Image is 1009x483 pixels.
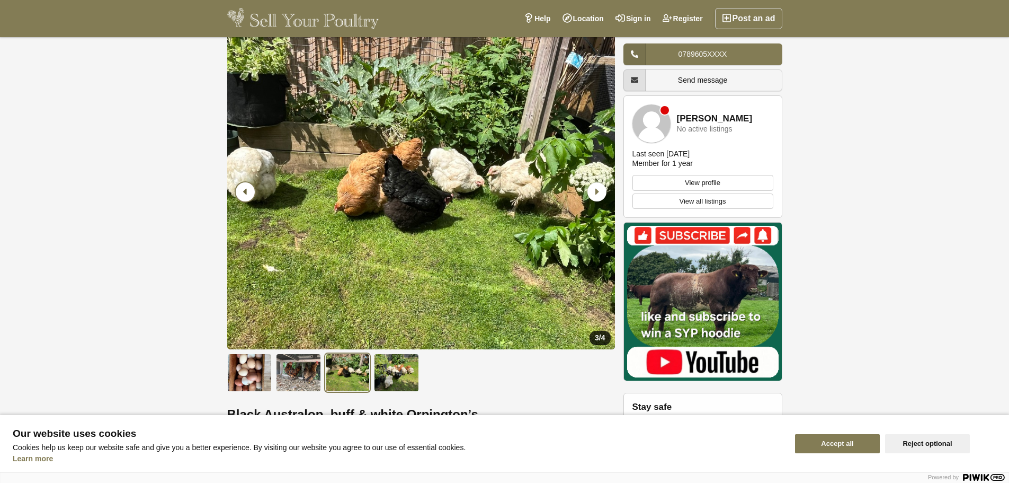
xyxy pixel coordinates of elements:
div: Last seen [DATE] [632,149,690,159]
span: Send message [678,76,727,84]
div: / [590,331,610,345]
a: View all listings [632,194,773,209]
img: Sell Your Poultry [227,8,379,29]
div: Previous slide [233,178,260,206]
h1: Black Australop, buff & white Orpington’s [227,408,615,421]
img: Damir Dudas [632,104,671,143]
h2: Stay safe [632,402,773,412]
img: Mat Atkinson Farming YouTube Channel [623,222,782,381]
div: Member is offline [660,106,669,115]
span: 0789605XXXX [678,50,727,58]
a: Learn more [13,454,53,463]
a: 0789605XXXX [623,43,782,65]
img: Black Australop, buff & white Orpington’s - 1 [227,354,272,392]
div: Next slide [582,178,610,206]
a: Sign in [610,8,657,29]
li: 3 / 4 [227,35,615,349]
span: 4 [601,333,605,342]
img: Black Australop, buff & white Orpington’s - 3/4 [227,35,615,349]
div: Member for 1 year [632,159,693,168]
a: [PERSON_NAME] [677,114,753,124]
a: Register [657,8,709,29]
img: Black Australop, buff & white Orpington’s - 2 [276,354,321,392]
span: Our website uses cookies [13,428,782,439]
button: Accept all [795,434,880,453]
a: Location [557,8,610,29]
div: No active listings [677,125,733,133]
a: Post an ad [715,8,782,29]
span: 3 [595,333,599,342]
a: View profile [632,175,773,191]
img: Black Australop, buff & white Orpington’s - 4 [374,354,419,392]
button: Reject optional [885,434,970,453]
a: Help [518,8,556,29]
a: Send message [623,69,782,91]
p: Cookies help us keep our website safe and give you a better experience. By visiting our website y... [13,443,782,452]
span: Powered by [928,474,959,480]
img: Black Australop, buff & white Orpington’s - 3 [325,354,370,392]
